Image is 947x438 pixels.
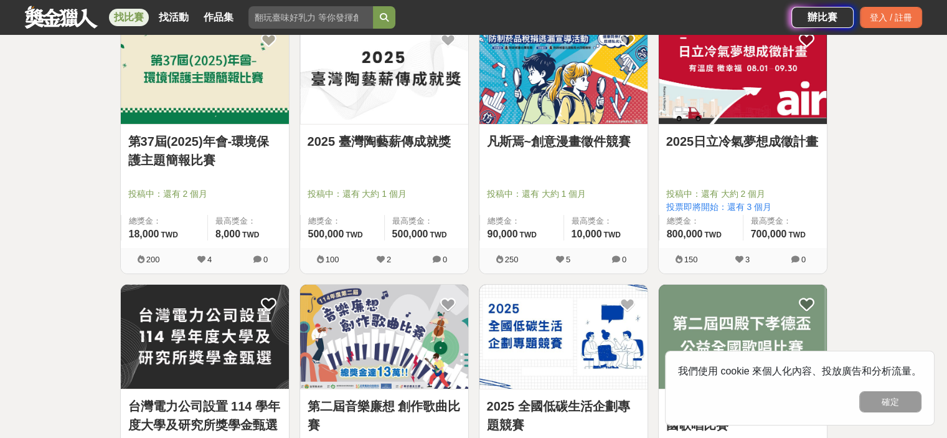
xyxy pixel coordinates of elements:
[572,229,602,239] span: 10,000
[505,255,519,264] span: 250
[248,6,373,29] input: 翻玩臺味好乳力 等你發揮創意！
[860,7,922,28] div: 登入 / 註冊
[387,255,391,264] span: 2
[121,20,289,124] img: Cover Image
[154,9,194,26] a: 找活動
[479,285,648,389] img: Cover Image
[859,391,921,412] button: 確定
[121,20,289,125] a: Cover Image
[128,397,281,434] a: 台灣電力公司設置 114 學年度大學及研究所獎學金甄選
[443,255,447,264] span: 0
[566,255,570,264] span: 5
[488,215,556,227] span: 總獎金：
[704,231,721,239] span: TWD
[572,215,640,227] span: 最高獎金：
[479,20,648,125] a: Cover Image
[801,255,806,264] span: 0
[308,215,377,227] span: 總獎金：
[622,255,626,264] span: 0
[519,231,536,239] span: TWD
[678,366,921,376] span: 我們使用 cookie 來個人化內容、投放廣告和分析流量。
[659,20,827,125] a: Cover Image
[215,229,240,239] span: 8,000
[300,285,468,389] a: Cover Image
[326,255,339,264] span: 100
[308,397,461,434] a: 第二屆音樂廉想 創作歌曲比賽
[392,215,461,227] span: 最高獎金：
[479,285,648,389] a: Cover Image
[129,215,200,227] span: 總獎金：
[667,215,735,227] span: 總獎金：
[667,229,703,239] span: 800,000
[109,9,149,26] a: 找比賽
[128,188,281,201] span: 投稿中：還有 2 個月
[488,229,518,239] span: 90,000
[603,231,620,239] span: TWD
[684,255,698,264] span: 150
[479,20,648,124] img: Cover Image
[487,397,640,434] a: 2025 全國低碳生活企劃專題競賽
[745,255,750,264] span: 3
[161,231,177,239] span: TWD
[666,201,819,214] span: 投票即將開始：還有 3 個月
[146,255,160,264] span: 200
[242,231,259,239] span: TWD
[666,188,819,201] span: 投稿中：還有 大約 2 個月
[751,215,819,227] span: 最高獎金：
[751,229,787,239] span: 700,000
[788,231,805,239] span: TWD
[128,132,281,169] a: 第37屆(2025)年會-環境保護主題簡報比賽
[121,285,289,389] a: Cover Image
[308,229,344,239] span: 500,000
[659,285,827,389] a: Cover Image
[659,20,827,124] img: Cover Image
[430,231,446,239] span: TWD
[308,132,461,151] a: 2025 臺灣陶藝薪傳成就獎
[659,285,827,389] img: Cover Image
[121,285,289,389] img: Cover Image
[487,132,640,151] a: 凡斯焉~創意漫畫徵件競賽
[666,132,819,151] a: 2025日立冷氣夢想成徵計畫
[263,255,268,264] span: 0
[300,285,468,389] img: Cover Image
[308,188,461,201] span: 投稿中：還有 大約 1 個月
[346,231,362,239] span: TWD
[199,9,238,26] a: 作品集
[129,229,159,239] span: 18,000
[791,7,854,28] a: 辦比賽
[300,20,468,125] a: Cover Image
[392,229,428,239] span: 500,000
[487,188,640,201] span: 投稿中：還有 大約 1 個月
[300,20,468,124] img: Cover Image
[207,255,212,264] span: 4
[215,215,281,227] span: 最高獎金：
